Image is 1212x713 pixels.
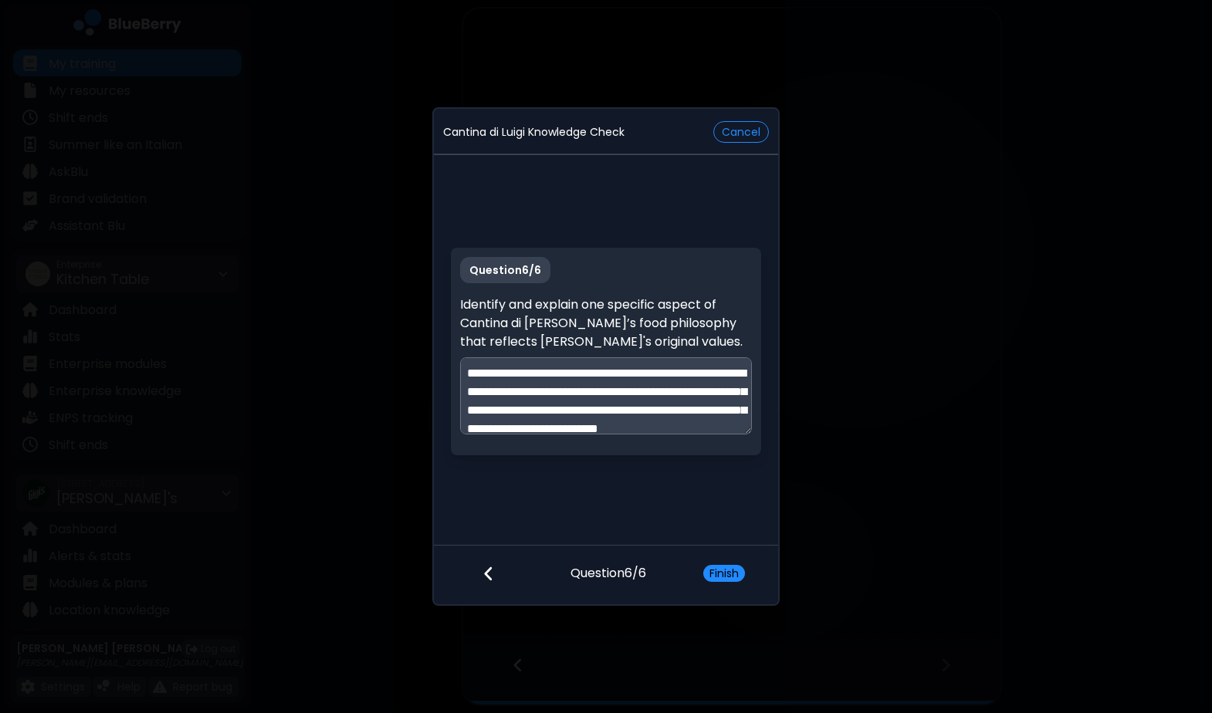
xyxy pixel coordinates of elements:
p: Question 6 / 6 [570,546,646,583]
p: Cantina di Luigi Knowledge Check [443,125,625,139]
button: Cancel [713,121,769,143]
button: Finish [703,565,745,582]
img: file icon [483,565,494,582]
p: Question 6 / 6 [460,257,550,283]
p: Identify and explain one specific aspect of Cantina di [PERSON_NAME]’s food philosophy that refle... [460,296,751,351]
